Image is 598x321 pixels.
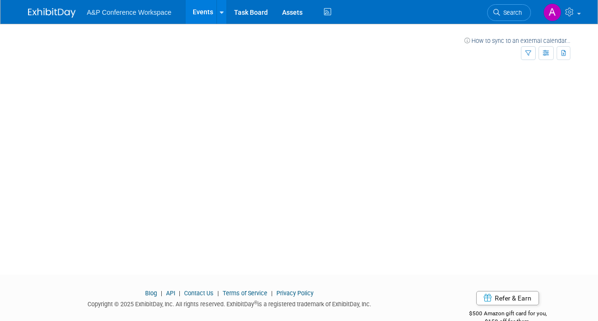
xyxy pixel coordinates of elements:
[476,291,539,305] a: Refer & Earn
[158,290,165,297] span: |
[223,290,267,297] a: Terms of Service
[184,290,214,297] a: Contact Us
[487,4,531,21] a: Search
[166,290,175,297] a: API
[543,3,561,21] img: Anna Brewer
[145,290,157,297] a: Blog
[215,290,221,297] span: |
[254,300,257,305] sup: ®
[276,290,314,297] a: Privacy Policy
[87,9,172,16] span: A&P Conference Workspace
[28,8,76,18] img: ExhibitDay
[269,290,275,297] span: |
[500,9,522,16] span: Search
[464,37,570,44] a: How to sync to an external calendar...
[176,290,183,297] span: |
[28,298,431,309] div: Copyright © 2025 ExhibitDay, Inc. All rights reserved. ExhibitDay is a registered trademark of Ex...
